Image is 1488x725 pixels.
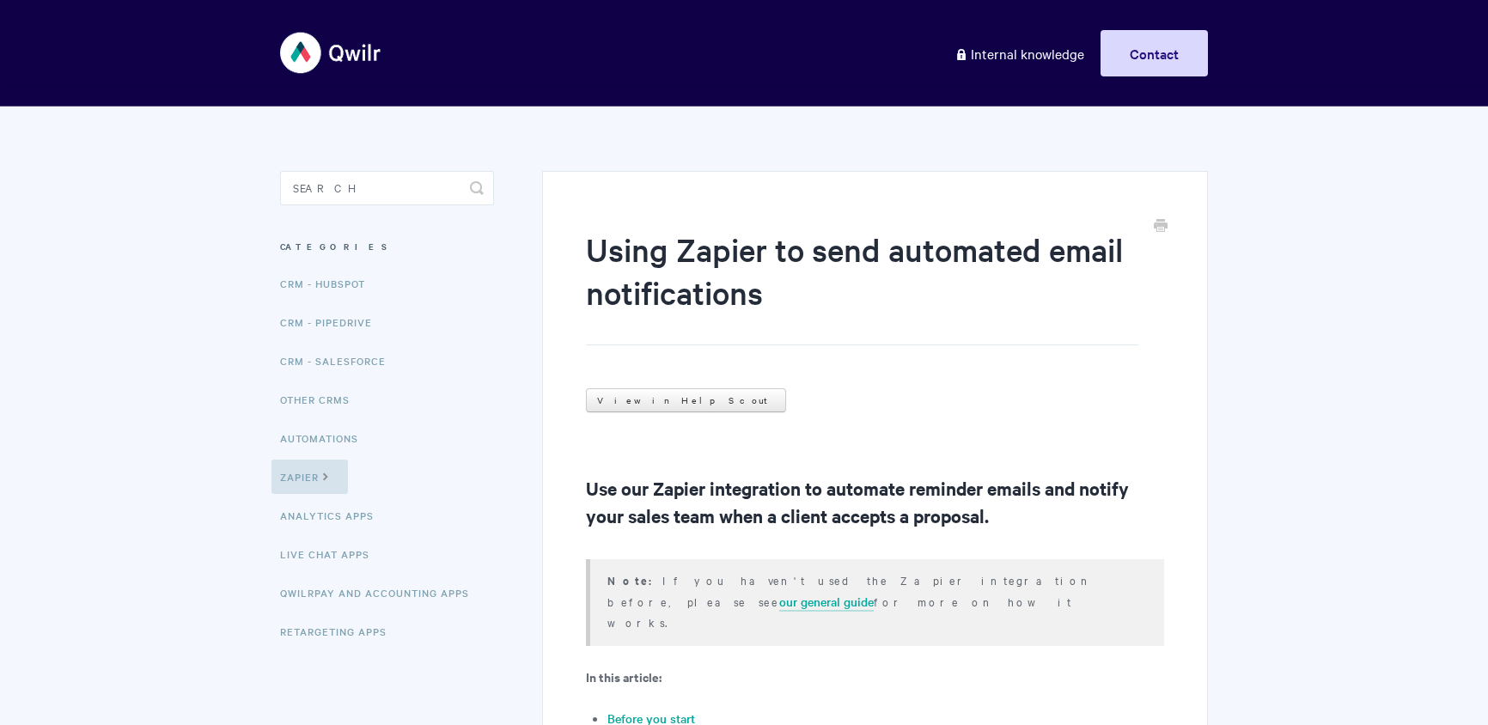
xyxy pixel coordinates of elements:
[280,576,482,610] a: QwilrPay and Accounting Apps
[942,30,1097,76] a: Internal knowledge
[280,231,494,262] h3: Categories
[586,388,786,412] a: View in Help Scout
[271,460,348,494] a: Zapier
[779,593,874,612] a: our general guide
[586,228,1138,345] h1: Using Zapier to send automated email notifications
[280,344,399,378] a: CRM - Salesforce
[280,498,387,533] a: Analytics Apps
[280,537,382,571] a: Live Chat Apps
[280,382,363,417] a: Other CRMs
[1101,30,1208,76] a: Contact
[607,572,662,588] b: Note:
[586,667,662,685] b: In this article:
[280,171,494,205] input: Search
[280,21,382,85] img: Qwilr Help Center
[586,474,1164,529] h2: Use our Zapier integration to automate reminder emails and notify your sales team when a client a...
[280,614,399,649] a: Retargeting Apps
[280,266,378,301] a: CRM - HubSpot
[607,570,1143,632] p: If you haven't used the Zapier integration before, please see for more on how it works.
[280,305,385,339] a: CRM - Pipedrive
[1154,217,1168,236] a: Print this Article
[280,421,371,455] a: Automations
